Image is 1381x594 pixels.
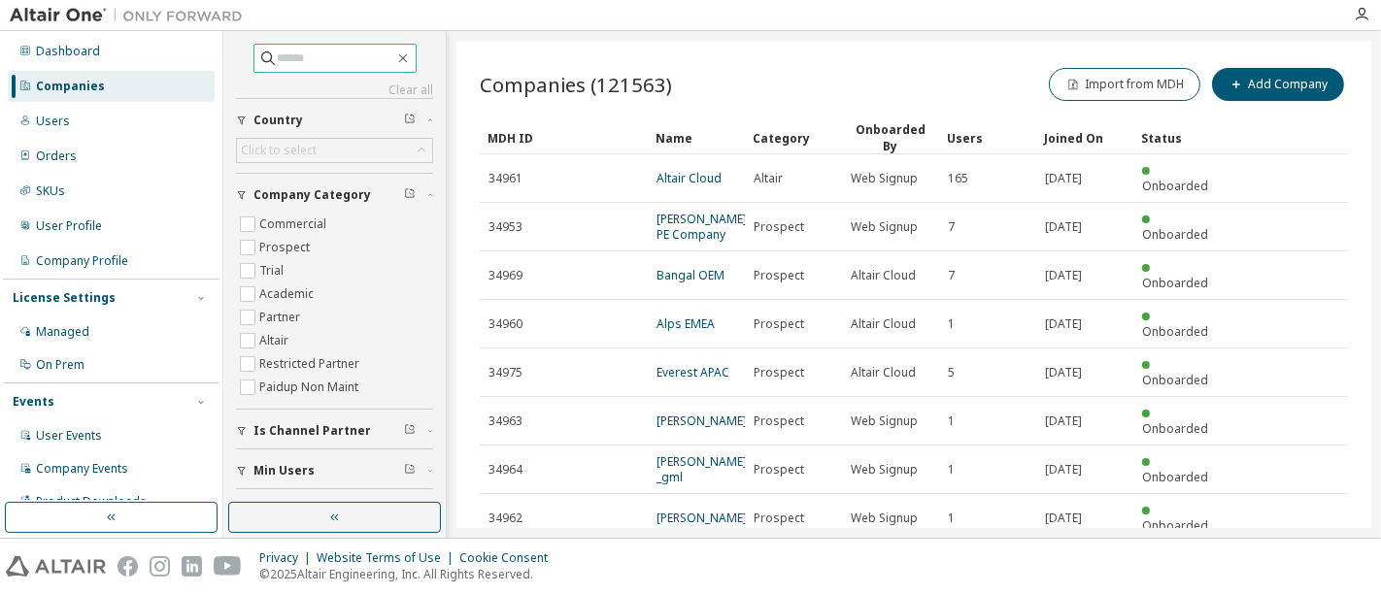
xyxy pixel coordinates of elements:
[150,556,170,577] img: instagram.svg
[1212,68,1344,101] button: Add Company
[1044,122,1126,153] div: Joined On
[1142,372,1208,388] span: Onboarded
[851,365,916,380] span: Altair Cloud
[851,413,918,429] span: Web Signup
[13,290,116,306] div: License Settings
[36,79,105,94] div: Companies
[118,556,138,577] img: facebook.svg
[480,71,672,98] span: Companies (121563)
[259,306,304,329] label: Partner
[236,99,433,142] button: Country
[851,462,918,478] span: Web Signup
[36,357,84,373] div: On Prem
[1045,268,1082,283] span: [DATE]
[948,511,955,526] span: 1
[851,171,918,186] span: Web Signup
[754,171,783,186] span: Altair
[36,148,77,164] div: Orders
[488,171,522,186] span: 34961
[253,423,371,439] span: Is Channel Partner
[1045,511,1082,526] span: [DATE]
[236,82,433,98] a: Clear all
[657,211,747,243] a: [PERSON_NAME] PE Company
[237,139,432,162] div: Click to select
[404,463,416,478] span: Clear filter
[754,511,804,526] span: Prospect
[36,44,100,59] div: Dashboard
[851,219,918,235] span: Web Signup
[259,282,318,306] label: Academic
[259,376,362,399] label: Paidup Non Maint
[36,114,70,129] div: Users
[214,556,242,577] img: youtube.svg
[1142,517,1208,534] span: Onboarded
[488,219,522,235] span: 34953
[317,550,459,566] div: Website Terms of Use
[10,6,253,25] img: Altair One
[488,413,522,429] span: 34963
[657,364,729,380] a: Everest APAC
[657,315,715,332] a: Alps EMEA
[259,236,314,259] label: Prospect
[404,113,416,128] span: Clear filter
[754,462,804,478] span: Prospect
[488,316,522,332] span: 34960
[754,365,804,380] span: Prospect
[948,219,955,235] span: 7
[657,267,724,283] a: Bangal OEM
[657,412,747,429] a: [PERSON_NAME]
[36,428,102,444] div: User Events
[182,556,202,577] img: linkedin.svg
[948,365,955,380] span: 5
[259,213,330,236] label: Commercial
[488,122,640,153] div: MDH ID
[404,423,416,439] span: Clear filter
[656,122,737,153] div: Name
[948,171,968,186] span: 165
[1045,462,1082,478] span: [DATE]
[259,259,287,282] label: Trial
[754,268,804,283] span: Prospect
[1142,420,1208,437] span: Onboarded
[1141,122,1223,153] div: Status
[1045,219,1082,235] span: [DATE]
[236,410,433,452] button: Is Channel Partner
[754,413,804,429] span: Prospect
[36,253,128,269] div: Company Profile
[488,511,522,526] span: 34962
[1142,178,1208,194] span: Onboarded
[6,556,106,577] img: altair_logo.svg
[488,462,522,478] span: 34964
[753,122,834,153] div: Category
[851,268,916,283] span: Altair Cloud
[850,121,931,154] div: Onboarded By
[948,462,955,478] span: 1
[1045,171,1082,186] span: [DATE]
[253,463,315,478] span: Min Users
[851,511,918,526] span: Web Signup
[1142,469,1208,485] span: Onboarded
[253,187,371,203] span: Company Category
[36,494,147,510] div: Product Downloads
[36,324,89,340] div: Managed
[948,413,955,429] span: 1
[488,268,522,283] span: 34969
[36,461,128,477] div: Company Events
[1049,68,1200,101] button: Import from MDH
[657,453,747,485] a: [PERSON_NAME] _gml
[1045,413,1082,429] span: [DATE]
[948,316,955,332] span: 1
[1045,316,1082,332] span: [DATE]
[259,352,363,376] label: Restricted Partner
[1045,365,1082,380] span: [DATE]
[13,394,54,410] div: Events
[1142,275,1208,291] span: Onboarded
[253,113,303,128] span: Country
[754,316,804,332] span: Prospect
[236,449,433,492] button: Min Users
[241,143,317,158] div: Click to select
[36,218,102,234] div: User Profile
[657,170,722,186] a: Altair Cloud
[851,316,916,332] span: Altair Cloud
[404,187,416,203] span: Clear filter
